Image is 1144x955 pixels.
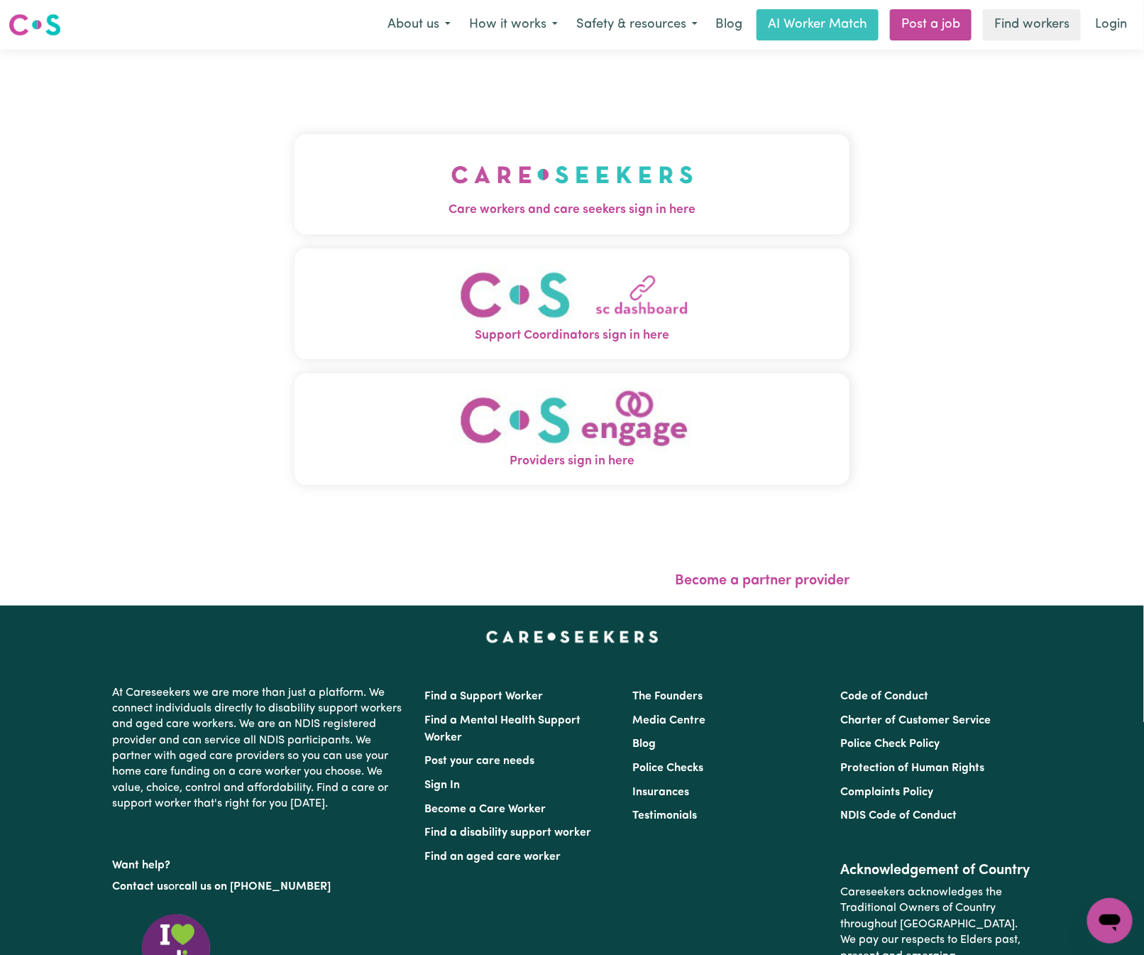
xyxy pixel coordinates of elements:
[424,691,543,702] a: Find a Support Worker
[632,810,697,822] a: Testimonials
[486,631,659,643] a: Careseekers home page
[295,373,849,485] button: Providers sign in here
[378,10,460,40] button: About us
[567,10,707,40] button: Safety & resources
[179,881,331,893] a: call us on [PHONE_NUMBER]
[841,810,957,822] a: NDIS Code of Conduct
[1087,9,1135,40] a: Login
[841,787,934,798] a: Complaints Policy
[757,9,879,40] a: AI Worker Match
[424,827,591,839] a: Find a disability support worker
[632,763,703,774] a: Police Checks
[424,804,546,815] a: Become a Care Worker
[295,452,849,471] span: Providers sign in here
[841,862,1032,879] h2: Acknowledgement of Country
[424,851,561,863] a: Find an aged care worker
[841,691,929,702] a: Code of Conduct
[675,574,849,588] a: Become a partner provider
[295,249,849,360] button: Support Coordinators sign in here
[9,12,61,38] img: Careseekers logo
[295,134,849,234] button: Care workers and care seekers sign in here
[424,755,534,767] a: Post your care needs
[841,763,985,774] a: Protection of Human Rights
[9,9,61,41] a: Careseekers logo
[112,852,407,873] p: Want help?
[983,9,1081,40] a: Find workers
[112,881,168,893] a: Contact us
[841,715,991,726] a: Charter of Customer Service
[632,691,703,702] a: The Founders
[460,10,567,40] button: How it works
[632,738,656,750] a: Blog
[112,873,407,900] p: or
[424,780,460,791] a: Sign In
[841,738,940,750] a: Police Check Policy
[112,680,407,818] p: At Careseekers we are more than just a platform. We connect individuals directly to disability su...
[295,327,849,345] span: Support Coordinators sign in here
[1087,898,1133,944] iframe: Button to launch messaging window
[424,715,581,743] a: Find a Mental Health Support Worker
[707,9,751,40] a: Blog
[632,787,689,798] a: Insurances
[890,9,972,40] a: Post a job
[295,201,849,219] span: Care workers and care seekers sign in here
[632,715,705,726] a: Media Centre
